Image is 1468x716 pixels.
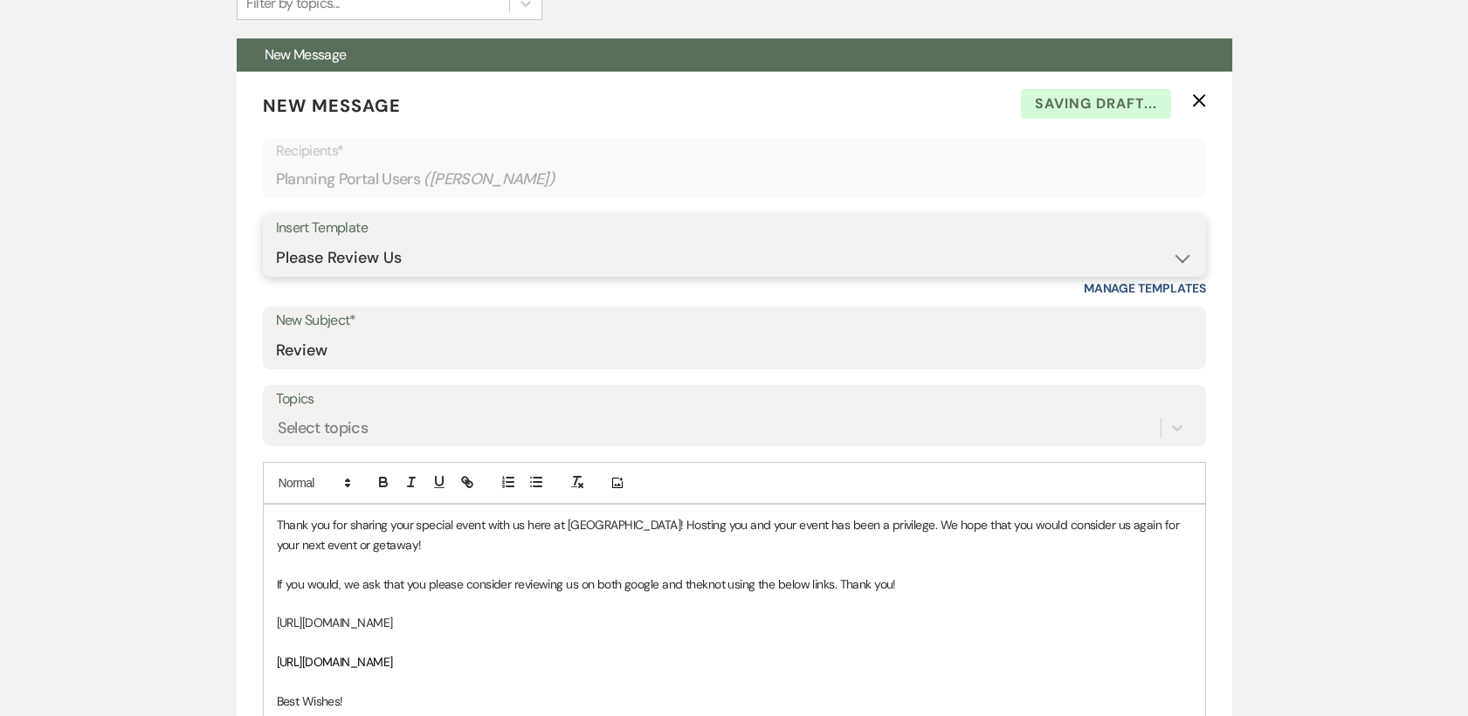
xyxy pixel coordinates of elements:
[276,162,1193,196] div: Planning Portal Users
[277,575,1192,594] p: If you would, we ask that you please consider reviewing us on both google and theknot using the b...
[263,94,401,117] span: New Message
[277,654,393,670] span: [URL][DOMAIN_NAME]
[276,216,1193,241] div: Insert Template
[265,45,347,64] span: New Message
[277,692,1192,711] p: Best Wishes!
[276,308,1193,334] label: New Subject*
[278,417,369,440] div: Select topics
[277,515,1192,554] p: Thank you for sharing your special event with us here at [GEOGRAPHIC_DATA]! Hosting you and your ...
[276,140,1193,162] p: Recipients*
[1084,280,1206,296] a: Manage Templates
[277,613,1192,632] p: [URL][DOMAIN_NAME]
[424,168,555,191] span: ( [PERSON_NAME] )
[1021,89,1171,119] span: Saving draft...
[276,387,1193,412] label: Topics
